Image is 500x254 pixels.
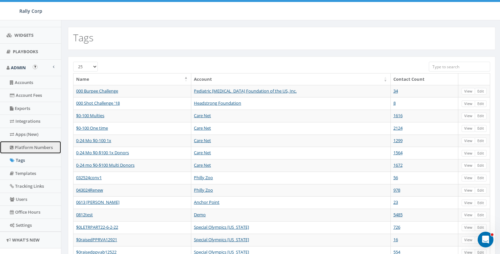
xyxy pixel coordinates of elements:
[393,138,403,143] a: 1299
[76,212,93,218] a: 0812test
[462,187,475,194] a: View
[475,212,487,219] a: Edit
[393,162,403,168] a: 1672
[462,113,475,119] a: View
[478,232,493,247] iframe: Intercom live chat
[76,175,102,180] a: 032524conv1
[462,175,475,181] a: View
[76,113,104,118] a: $0-100 Multies
[191,74,391,85] th: Account: activate to sort column ascending
[475,125,487,132] a: Edit
[462,150,475,157] a: View
[462,237,475,243] a: View
[76,150,129,156] a: 0-24 Mo $0-$100 1x Donors
[76,88,118,94] a: 000 Burpee Challenge
[393,199,398,205] a: 23
[475,100,487,107] a: Edit
[475,138,487,144] a: Edit
[462,125,475,132] a: View
[11,65,26,71] span: Admin
[12,237,40,243] span: What's New
[475,200,487,206] a: Edit
[462,224,475,231] a: View
[475,150,487,157] a: Edit
[462,100,475,107] a: View
[393,150,403,156] a: 1564
[475,224,487,231] a: Edit
[462,88,475,95] a: View
[194,150,211,156] a: Care Net
[194,187,213,193] a: Philly Zoo
[194,125,211,131] a: Care Net
[194,162,211,168] a: Care Net
[76,199,119,205] a: 0613 [PERSON_NAME]
[475,175,487,181] a: Edit
[462,200,475,206] a: View
[194,100,241,106] a: Headstrong Foundation
[393,237,398,243] a: 16
[76,162,135,168] a: 0-24 mo $0-$100 Multi Donors
[475,113,487,119] a: Edit
[393,88,398,94] a: 34
[33,65,37,69] button: Open In-App Guide
[194,138,211,143] a: Care Net
[429,62,490,72] input: Type to search
[13,49,38,54] span: Playbooks
[14,32,33,38] span: Widgets
[393,175,398,180] a: 56
[391,74,458,85] th: Contact Count
[475,237,487,243] a: Edit
[393,100,396,106] a: 8
[73,74,191,85] th: Name: activate to sort column descending
[76,100,120,106] a: 000 Shot Challenge '18
[462,138,475,144] a: View
[76,237,117,243] a: $0raisedPPRVA12921
[194,88,297,94] a: Pediatric [MEDICAL_DATA] Foundation of the US, Inc.
[76,125,108,131] a: $0-100 One time
[194,113,211,118] a: Care Net
[393,113,403,118] a: 1616
[19,8,42,14] span: Rally Corp
[76,187,103,193] a: 043024Renew
[194,237,249,243] a: Special Olympics [US_STATE]
[393,224,400,230] a: 726
[393,187,400,193] a: 978
[393,212,403,218] a: 5485
[475,162,487,169] a: Edit
[194,224,249,230] a: Special Olympics [US_STATE]
[462,212,475,219] a: View
[393,125,403,131] a: 2124
[194,212,206,218] a: Demo
[475,88,487,95] a: Edit
[73,32,94,43] h2: Tags
[76,138,111,143] a: 0-24 Mo $0-100 1x
[76,224,118,230] a: $0LETRPART22-6-2-22
[462,162,475,169] a: View
[475,187,487,194] a: Edit
[194,175,213,180] a: Philly Zoo
[194,199,219,205] a: Anchor Point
